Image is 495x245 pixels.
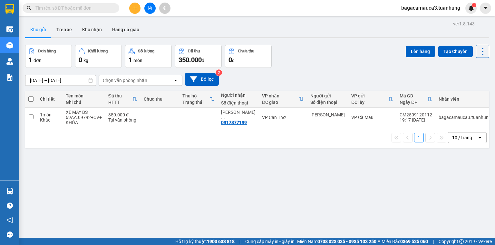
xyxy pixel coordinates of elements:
[438,46,473,57] button: Tạo Chuyến
[439,96,491,102] div: Nhân viên
[25,75,96,86] input: Select a date range.
[173,78,178,83] svg: open
[25,22,51,37] button: Kho gửi
[310,100,345,105] div: Số điện thoại
[175,238,235,245] span: Hỗ trợ kỹ thuật:
[348,91,396,108] th: Toggle SortBy
[310,112,345,117] div: ĐINH VĂN ĐIỀN
[83,58,88,63] span: kg
[225,45,272,68] button: Chưa thu0đ
[228,56,232,64] span: 0
[351,93,388,98] div: VP gửi
[75,45,122,68] button: Khối lượng0kg
[6,58,13,65] img: warehouse-icon
[351,100,388,105] div: ĐC lấy
[38,49,56,53] div: Đơn hàng
[129,3,141,14] button: plus
[35,5,112,12] input: Tìm tên, số ĐT hoặc mã đơn
[51,22,77,37] button: Trên xe
[162,6,167,10] span: aim
[382,238,428,245] span: Miền Bắc
[396,91,435,108] th: Toggle SortBy
[472,3,476,7] sup: 1
[6,42,13,49] img: warehouse-icon
[144,3,156,14] button: file-add
[185,73,219,86] button: Bộ lọc
[459,239,464,244] span: copyright
[105,91,141,108] th: Toggle SortBy
[40,96,59,102] div: Chi tiết
[221,100,256,105] div: Số điện thoại
[262,100,299,105] div: ĐC giao
[317,239,376,244] strong: 0708 023 035 - 0935 103 250
[453,20,475,27] div: ver 1.8.143
[477,135,482,140] svg: open
[378,240,380,243] span: ⚪️
[66,93,102,98] div: Tên món
[182,93,209,98] div: Thu hộ
[108,93,132,98] div: Đã thu
[310,93,345,98] div: Người gửi
[6,74,13,81] img: solution-icon
[77,22,107,37] button: Kho nhận
[29,56,32,64] span: 1
[182,100,209,105] div: Trạng thái
[221,120,247,125] div: 0917877199
[439,115,491,120] div: bagacamauca3.tuanhung
[452,134,472,141] div: 10 / trang
[262,93,299,98] div: VP nhận
[175,45,222,68] button: Đã thu350.000đ
[7,203,13,209] span: question-circle
[202,58,204,63] span: đ
[5,4,14,14] img: logo-vxr
[221,93,256,98] div: Người nhận
[7,231,13,238] span: message
[148,6,152,10] span: file-add
[259,91,307,108] th: Toggle SortBy
[6,188,13,195] img: warehouse-icon
[138,49,154,53] div: Số lượng
[107,22,144,37] button: Hàng đã giao
[66,110,102,125] div: XE MÁY BS 69AA.09792+CV+ KHÓA
[179,56,202,64] span: 350.000
[400,93,427,98] div: Mã GD
[239,238,240,245] span: |
[400,112,432,117] div: CM2509120112
[133,58,142,63] span: món
[108,117,137,122] div: Tại văn phòng
[245,238,296,245] span: Cung cấp máy in - giấy in:
[7,217,13,223] span: notification
[232,58,235,63] span: đ
[396,4,465,12] span: bagacamauca3.tuanhung
[40,117,59,122] div: Khác
[473,3,475,7] span: 1
[34,58,42,63] span: đơn
[221,110,256,120] div: ĐINH VĂN ĐIỀN
[483,5,489,11] span: caret-down
[159,3,170,14] button: aim
[406,46,435,57] button: Lên hàng
[400,239,428,244] strong: 0369 525 060
[79,56,82,64] span: 0
[25,45,72,68] button: Đơn hàng1đơn
[108,100,132,105] div: HTTT
[468,5,474,11] img: icon-new-feature
[133,6,137,10] span: plus
[6,26,13,32] img: warehouse-icon
[216,69,222,76] sup: 2
[480,3,491,14] button: caret-down
[207,239,235,244] strong: 1900 633 818
[262,115,304,120] div: VP Cần Thơ
[103,77,147,84] div: Chọn văn phòng nhận
[129,56,132,64] span: 1
[179,91,218,108] th: Toggle SortBy
[66,100,102,105] div: Ghi chú
[433,238,434,245] span: |
[108,112,137,117] div: 350.000 đ
[40,112,59,117] div: 1 món
[400,117,432,122] div: 19:17 [DATE]
[351,115,393,120] div: VP Cà Mau
[125,45,172,68] button: Số lượng1món
[188,49,200,53] div: Đã thu
[221,115,225,120] span: ...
